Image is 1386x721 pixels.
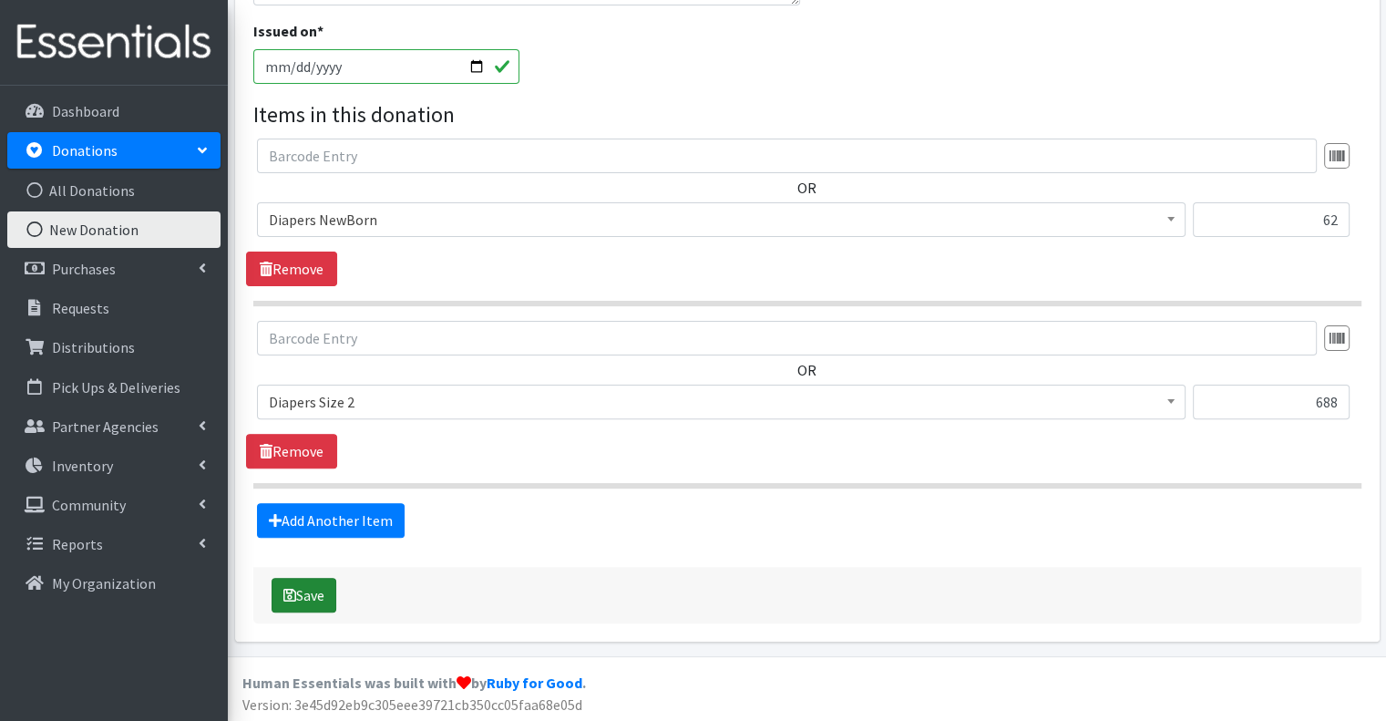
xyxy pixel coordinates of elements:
[797,359,816,381] label: OR
[52,260,116,278] p: Purchases
[7,93,221,129] a: Dashboard
[253,98,1361,131] legend: Items in this donation
[242,695,582,714] span: Version: 3e45d92eb9c305eee39721cb350cc05faa68e05d
[257,139,1317,173] input: Barcode Entry
[7,408,221,445] a: Partner Agencies
[7,211,221,248] a: New Donation
[7,12,221,73] img: HumanEssentials
[317,22,323,40] abbr: required
[1193,385,1350,419] input: Quantity
[7,487,221,523] a: Community
[7,172,221,209] a: All Donations
[253,20,323,42] label: Issued on
[7,132,221,169] a: Donations
[7,369,221,406] a: Pick Ups & Deliveries
[52,496,126,514] p: Community
[7,448,221,484] a: Inventory
[246,252,337,286] a: Remove
[7,251,221,287] a: Purchases
[7,526,221,562] a: Reports
[272,578,336,613] button: Save
[52,574,156,592] p: My Organization
[257,202,1186,237] span: Diapers NewBorn
[52,141,118,160] p: Donations
[257,321,1317,355] input: Barcode Entry
[7,290,221,326] a: Requests
[487,674,582,692] a: Ruby for Good
[52,102,119,120] p: Dashboard
[7,329,221,366] a: Distributions
[52,299,109,317] p: Requests
[797,177,816,199] label: OR
[269,389,1174,415] span: Diapers Size 2
[52,457,113,475] p: Inventory
[242,674,586,692] strong: Human Essentials was built with by .
[52,378,180,397] p: Pick Ups & Deliveries
[257,385,1186,419] span: Diapers Size 2
[246,434,337,469] a: Remove
[7,565,221,602] a: My Organization
[52,535,103,553] p: Reports
[52,417,159,436] p: Partner Agencies
[52,338,135,356] p: Distributions
[257,503,405,538] a: Add Another Item
[269,207,1174,232] span: Diapers NewBorn
[1193,202,1350,237] input: Quantity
